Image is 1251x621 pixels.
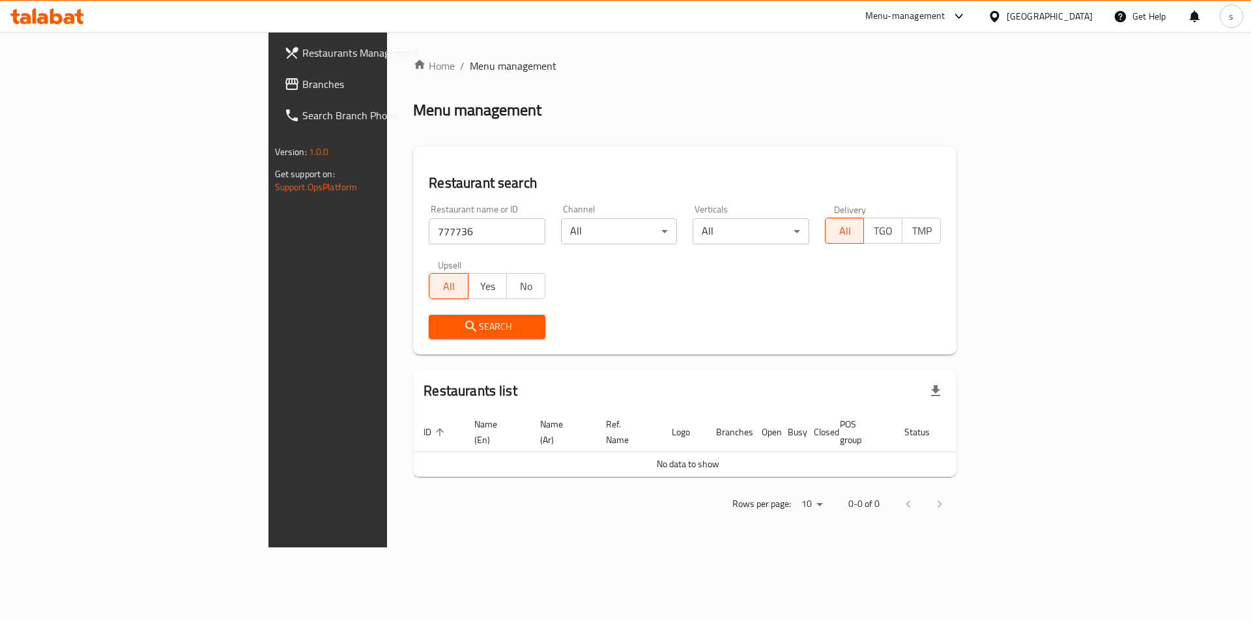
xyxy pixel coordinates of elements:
[863,218,902,244] button: TGO
[1007,9,1093,23] div: [GEOGRAPHIC_DATA]
[902,218,941,244] button: TMP
[908,222,936,240] span: TMP
[561,218,678,244] div: All
[474,416,514,448] span: Name (En)
[825,218,864,244] button: All
[732,496,791,512] p: Rows per page:
[693,218,809,244] div: All
[540,416,580,448] span: Name (Ar)
[424,381,517,401] h2: Restaurants list
[796,495,827,514] div: Rows per page:
[506,273,545,299] button: No
[848,496,880,512] p: 0-0 of 0
[439,319,535,335] span: Search
[1229,9,1233,23] span: s
[309,143,329,160] span: 1.0.0
[803,412,829,452] th: Closed
[274,37,478,68] a: Restaurants Management
[474,277,502,296] span: Yes
[302,108,467,123] span: Search Branch Phone
[302,45,467,61] span: Restaurants Management
[275,143,307,160] span: Version:
[606,416,646,448] span: Ref. Name
[424,424,448,440] span: ID
[470,58,556,74] span: Menu management
[274,100,478,131] a: Search Branch Phone
[865,8,945,24] div: Menu-management
[920,375,951,407] div: Export file
[302,76,467,92] span: Branches
[274,68,478,100] a: Branches
[840,416,878,448] span: POS group
[834,205,867,214] label: Delivery
[751,412,777,452] th: Open
[706,412,751,452] th: Branches
[657,455,719,472] span: No data to show
[468,273,507,299] button: Yes
[831,222,859,240] span: All
[435,277,463,296] span: All
[413,58,956,74] nav: breadcrumb
[429,273,468,299] button: All
[661,412,706,452] th: Logo
[777,412,803,452] th: Busy
[512,277,540,296] span: No
[429,218,545,244] input: Search for restaurant name or ID..
[904,424,947,440] span: Status
[413,100,541,121] h2: Menu management
[438,260,462,269] label: Upsell
[869,222,897,240] span: TGO
[275,166,335,182] span: Get support on:
[413,412,1007,477] table: enhanced table
[429,173,941,193] h2: Restaurant search
[275,179,358,195] a: Support.OpsPlatform
[429,315,545,339] button: Search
